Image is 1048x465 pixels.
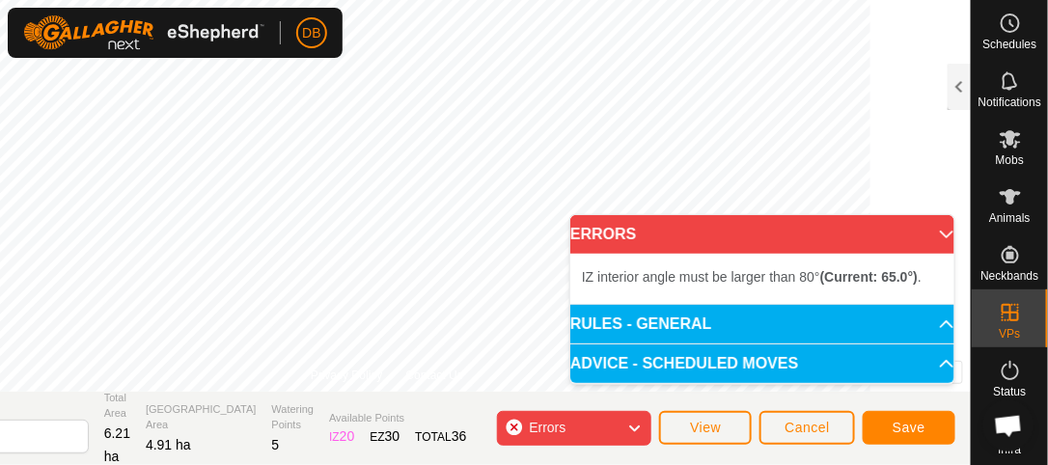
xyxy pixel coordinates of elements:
[980,270,1038,282] span: Neckbands
[311,367,383,384] a: Privacy Policy
[993,386,1026,397] span: Status
[406,367,463,384] a: Contact Us
[582,269,922,285] span: IZ interior angle must be larger than 80° .
[863,411,955,445] button: Save
[570,356,798,371] span: ADVICE - SCHEDULED MOVES
[272,401,315,433] span: Watering Points
[570,254,954,304] p-accordion-content: ERRORS
[570,316,712,332] span: RULES - GENERAL
[329,426,354,447] div: IZ
[272,437,280,452] span: 5
[690,420,721,435] span: View
[979,96,1041,108] span: Notifications
[820,269,918,285] b: (Current: 65.0°)
[529,420,565,435] span: Errors
[570,227,636,242] span: ERRORS
[982,39,1036,50] span: Schedules
[759,411,855,445] button: Cancel
[893,420,925,435] span: Save
[998,444,1021,455] span: Infra
[999,328,1020,340] span: VPs
[785,420,830,435] span: Cancel
[989,212,1031,224] span: Animals
[329,410,466,426] span: Available Points
[452,428,467,444] span: 36
[570,215,954,254] p-accordion-header: ERRORS
[146,401,257,433] span: [GEOGRAPHIC_DATA] Area
[104,425,130,464] span: 6.21 ha
[996,154,1024,166] span: Mobs
[104,390,130,422] span: Total Area
[385,428,400,444] span: 30
[370,426,400,447] div: EZ
[982,399,1034,451] div: Open chat
[570,344,954,383] p-accordion-header: ADVICE - SCHEDULED MOVES
[340,428,355,444] span: 20
[302,23,320,43] span: DB
[570,305,954,343] p-accordion-header: RULES - GENERAL
[415,426,466,447] div: TOTAL
[23,15,264,50] img: Gallagher Logo
[659,411,752,445] button: View
[146,437,191,452] span: 4.91 ha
